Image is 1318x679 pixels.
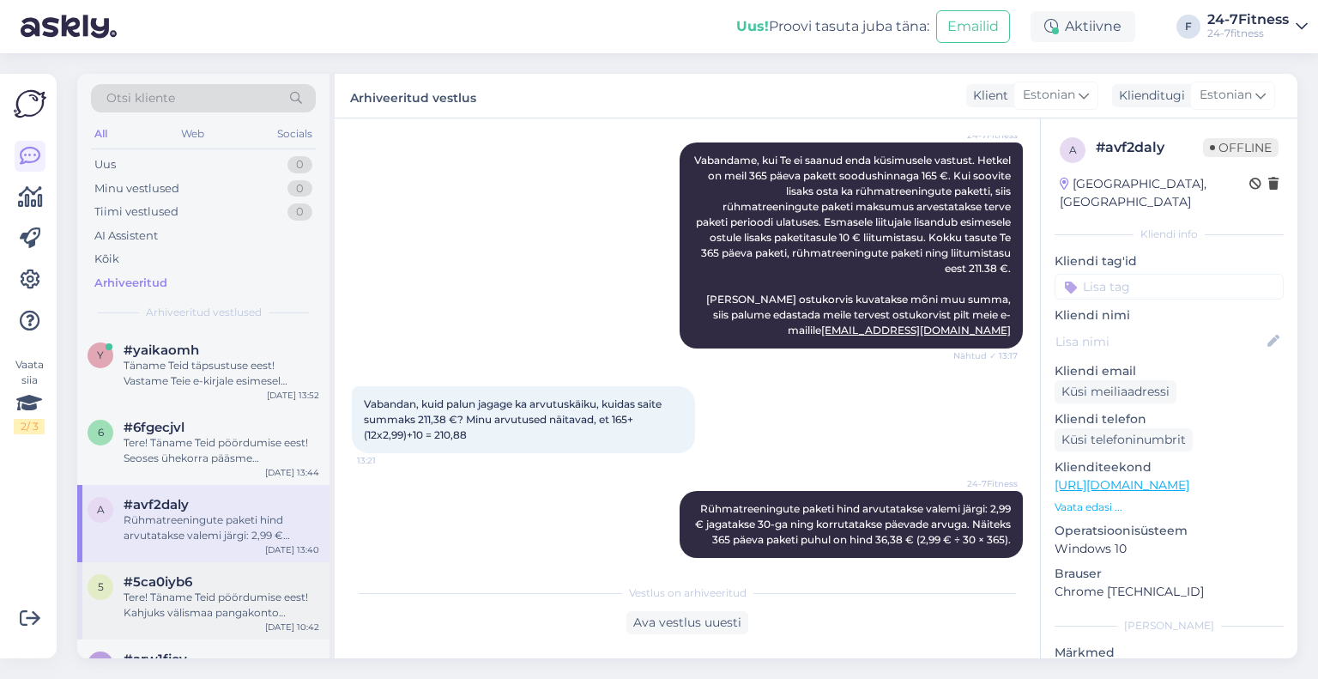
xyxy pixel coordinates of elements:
div: Socials [274,123,316,145]
span: #yaikaomh [124,343,199,358]
p: Windows 10 [1055,540,1284,558]
button: Emailid [936,10,1010,43]
a: [EMAIL_ADDRESS][DOMAIN_NAME] [821,324,1011,336]
span: 6 [98,426,104,439]
p: Brauser [1055,565,1284,583]
span: Rühmatreeningute paketi hind arvutatakse valemi järgi: 2,99 € jagatakse 30-ga ning korrutatakse p... [695,502,1013,546]
span: a [97,503,105,516]
span: Otsi kliente [106,89,175,107]
div: Kliendi info [1055,227,1284,242]
span: 24-7Fitness [953,477,1018,490]
div: Täname Teid täpsustuse eest! Vastame Teie e-kirjale esimesel võimalusel. [124,358,319,389]
span: Vabandan, kuid palun jagage ka arvutuskäiku, kuidas saite summaks 211,38 €? Minu arvutused näitav... [364,397,664,441]
div: Klienditugi [1112,87,1185,105]
div: 2 / 3 [14,419,45,434]
span: #avf2daly [124,497,189,512]
div: Tere! Täname Teid pöördumise eest! Kahjuks välismaa pangakonto numbrit ei ole võimalik lisada. Pa... [124,590,319,621]
img: Askly Logo [14,88,46,120]
div: Vaata siia [14,357,45,434]
span: Estonian [1023,86,1075,105]
div: Aktiivne [1031,11,1135,42]
input: Lisa tag [1055,274,1284,300]
p: Kliendi nimi [1055,306,1284,324]
div: [PERSON_NAME] [1055,618,1284,634]
p: Kliendi telefon [1055,410,1284,428]
div: 0 [287,203,312,221]
span: Offline [1203,138,1279,157]
div: Klient [966,87,1008,105]
div: Minu vestlused [94,180,179,197]
div: Küsi telefoninumbrit [1055,428,1193,452]
div: [DATE] 10:42 [265,621,319,634]
div: Küsi meiliaadressi [1055,380,1176,403]
b: Uus! [736,18,769,34]
p: Kliendi email [1055,362,1284,380]
span: Vabandame, kui Te ei saanud enda küsimusele vastust. Hetkel on meil 365 päeva pakett soodushinnag... [694,154,1013,336]
a: 24-7Fitness24-7fitness [1207,13,1308,40]
span: a [97,658,105,670]
div: F [1176,15,1200,39]
p: Operatsioonisüsteem [1055,522,1284,540]
div: [DATE] 13:40 [265,543,319,556]
span: 24-7Fitness [953,129,1018,142]
span: a [1069,143,1077,156]
div: All [91,123,111,145]
p: Chrome [TECHNICAL_ID] [1055,583,1284,601]
div: 0 [287,156,312,173]
span: #arw1fjey [124,652,187,667]
span: #6fgecjvl [124,420,184,435]
div: AI Assistent [94,227,158,245]
div: Uus [94,156,116,173]
span: 13:21 [357,454,421,467]
span: 5 [98,580,104,593]
a: [URL][DOMAIN_NAME] [1055,477,1189,493]
span: Nähtud ✓ 13:17 [953,349,1018,362]
span: Vestlus on arhiveeritud [629,585,747,601]
p: Märkmed [1055,644,1284,662]
div: # avf2daly [1096,137,1203,158]
div: Ava vestlus uuesti [626,611,748,634]
div: Tere! Täname Teid pöördumise eest! Seoses ühekorra pääsme tagastamisega palume Teil meiega ühendu... [124,435,319,466]
p: Vaata edasi ... [1055,500,1284,515]
span: Estonian [1200,86,1252,105]
span: Arhiveeritud vestlused [146,305,262,320]
div: 24-7Fitness [1207,13,1289,27]
div: [DATE] 13:52 [267,389,319,402]
span: #5ca0iyb6 [124,574,192,590]
span: y [97,349,104,361]
div: Tiimi vestlused [94,203,178,221]
div: Arhiveeritud [94,275,167,292]
div: Kõik [94,251,119,268]
div: [GEOGRAPHIC_DATA], [GEOGRAPHIC_DATA] [1060,175,1249,211]
div: 24-7fitness [1207,27,1289,40]
p: Kliendi tag'id [1055,252,1284,270]
label: Arhiveeritud vestlus [350,84,476,107]
div: 0 [287,180,312,197]
div: Web [178,123,208,145]
p: Klienditeekond [1055,458,1284,476]
span: 13:40 [953,559,1018,572]
div: Rühmatreeningute paketi hind arvutatakse valemi järgi: 2,99 € jagatakse 30-ga ning korrutatakse p... [124,512,319,543]
div: Proovi tasuta juba täna: [736,16,929,37]
div: [DATE] 13:44 [265,466,319,479]
input: Lisa nimi [1055,332,1264,351]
